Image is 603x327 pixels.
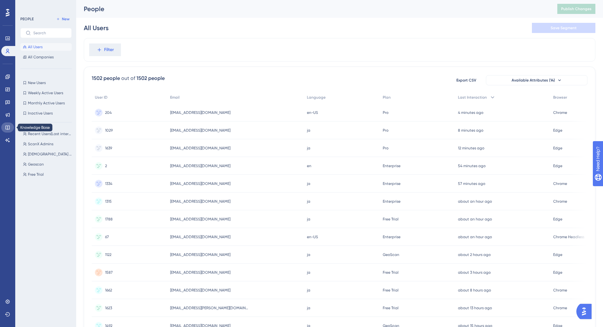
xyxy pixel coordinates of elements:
button: [DEMOGRAPHIC_DATA] users [20,150,76,158]
span: Pro [383,128,388,133]
span: [EMAIL_ADDRESS][DOMAIN_NAME] [170,128,230,133]
span: en [307,163,311,168]
span: ja [307,288,310,293]
span: Free Trial [383,305,399,311]
span: Chrome [553,305,567,311]
time: about 2 hours ago [458,252,491,257]
time: about 8 hours ago [458,288,491,292]
span: Edge [553,252,562,257]
button: Weekly Active Users [20,89,72,97]
span: 1639 [105,146,112,151]
span: Chrome [553,181,567,186]
div: 1502 people [136,75,165,82]
span: Weekly Active Users [28,90,63,95]
span: Pro [383,146,388,151]
span: Edge [553,146,562,151]
button: Available Attributes (14) [486,75,587,85]
span: Pro [383,110,388,115]
span: Chrome [553,199,567,204]
span: [EMAIL_ADDRESS][DOMAIN_NAME] [170,288,230,293]
span: Available Attributes (14) [512,78,555,83]
span: 1334 [105,181,112,186]
span: Browser [553,95,567,100]
button: All Companies [20,53,72,61]
span: ScanX Admins [28,141,53,147]
span: Geoscan [28,162,44,167]
button: All Users [20,43,72,51]
time: about 3 hours ago [458,270,491,275]
span: All Users [28,44,43,49]
span: 1315 [105,199,112,204]
span: Monthly Active Users [28,101,65,106]
span: [EMAIL_ADDRESS][PERSON_NAME][DOMAIN_NAME] [170,305,249,311]
button: Inactive Users [20,109,72,117]
span: [EMAIL_ADDRESS][DOMAIN_NAME] [170,270,230,275]
span: Inactive Users [28,111,53,116]
span: Export CSV [456,78,476,83]
span: en-US [307,234,318,239]
span: 1662 [105,288,112,293]
span: Save Segment [551,25,577,30]
div: PEOPLE [20,16,34,22]
span: Free Trial [28,172,44,177]
div: 1502 people [92,75,120,82]
span: GeoScan [383,252,399,257]
span: New [62,16,70,22]
span: 204 [105,110,112,115]
span: [EMAIL_ADDRESS][DOMAIN_NAME] [170,146,230,151]
span: [EMAIL_ADDRESS][DOMAIN_NAME] [170,252,230,257]
span: Email [170,95,180,100]
span: Edge [553,128,562,133]
span: Free Trial [383,288,399,293]
span: Filter [104,46,114,54]
button: Free Trial [20,171,76,178]
span: 1587 [105,270,113,275]
button: Export CSV [450,75,482,85]
time: about 13 hours ago [458,306,492,310]
span: [DEMOGRAPHIC_DATA] users [28,152,73,157]
span: Plan [383,95,391,100]
span: New Users [28,80,46,85]
span: 2 [105,163,107,168]
time: about an hour ago [458,199,492,204]
span: ja [307,252,310,257]
span: Enterprise [383,163,401,168]
time: 12 minutes ago [458,146,484,150]
span: Last Interaction [458,95,487,100]
input: Search [33,31,66,35]
span: ja [307,270,310,275]
time: 4 minutes ago [458,110,483,115]
button: Save Segment [532,23,595,33]
span: Need Help? [15,2,40,9]
span: Recent Users(Last interaction - 10 months) [28,131,73,136]
span: 1788 [105,217,113,222]
span: [EMAIL_ADDRESS][DOMAIN_NAME] [170,199,230,204]
button: Recent Users(Last interaction - 10 months) [20,130,76,138]
span: 67 [105,234,109,239]
button: New [54,15,72,23]
span: Enterprise [383,181,401,186]
span: Free Trial [383,270,399,275]
span: ja [307,128,310,133]
span: ja [307,199,310,204]
button: Filter [89,43,121,56]
time: about an hour ago [458,217,492,221]
span: Enterprise [383,199,401,204]
span: 1122 [105,252,111,257]
span: Edge [553,270,562,275]
button: ScanX Admins [20,140,76,148]
span: ja [307,146,310,151]
span: ja [307,181,310,186]
span: [EMAIL_ADDRESS][DOMAIN_NAME] [170,181,230,186]
span: 1029 [105,128,113,133]
span: [EMAIL_ADDRESS][DOMAIN_NAME] [170,163,230,168]
span: Chrome [553,110,567,115]
span: Edge [553,217,562,222]
span: ja [307,217,310,222]
span: User ID [95,95,108,100]
span: 1623 [105,305,112,311]
time: 8 minutes ago [458,128,483,133]
span: All Companies [28,55,54,60]
span: [EMAIL_ADDRESS][DOMAIN_NAME] [170,217,230,222]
